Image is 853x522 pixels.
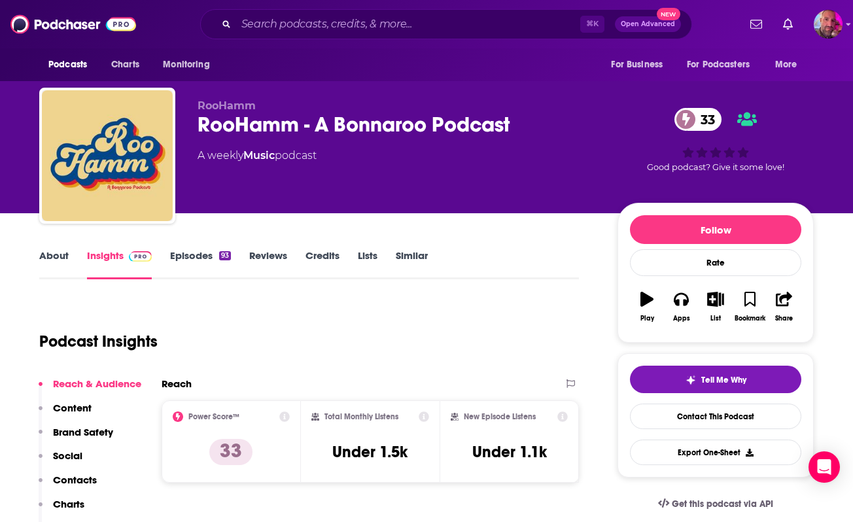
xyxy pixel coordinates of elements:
button: open menu [154,52,226,77]
span: Logged in as Superquattrone [814,10,843,39]
a: Episodes93 [170,249,231,279]
button: Follow [630,215,801,244]
p: Social [53,449,82,462]
div: Rate [630,249,801,276]
div: Search podcasts, credits, & more... [200,9,692,39]
button: List [699,283,733,330]
a: 33 [674,108,722,131]
h3: Under 1.5k [332,442,408,462]
button: Bookmark [733,283,767,330]
img: Podchaser - Follow, Share and Rate Podcasts [10,12,136,37]
span: For Business [611,56,663,74]
button: Show profile menu [814,10,843,39]
p: 33 [209,439,252,465]
p: Charts [53,498,84,510]
span: Tell Me Why [701,375,746,385]
a: Contact This Podcast [630,404,801,429]
span: ⌘ K [580,16,604,33]
h2: Power Score™ [188,412,239,421]
button: Social [39,449,82,474]
button: Apps [664,283,698,330]
span: Open Advanced [621,21,675,27]
a: Show notifications dropdown [745,13,767,35]
button: Content [39,402,92,426]
div: Share [775,315,793,322]
a: Lists [358,249,377,279]
button: open menu [678,52,769,77]
span: Good podcast? Give it some love! [647,162,784,172]
div: Apps [673,315,690,322]
div: A weekly podcast [198,148,317,164]
p: Content [53,402,92,414]
a: Music [243,149,275,162]
a: Reviews [249,249,287,279]
h1: Podcast Insights [39,332,158,351]
h3: Under 1.1k [472,442,547,462]
span: 33 [688,108,722,131]
div: Bookmark [735,315,765,322]
button: Brand Safety [39,426,113,450]
button: open menu [39,52,104,77]
button: Open AdvancedNew [615,16,681,32]
a: Similar [396,249,428,279]
span: For Podcasters [687,56,750,74]
a: Show notifications dropdown [778,13,798,35]
button: tell me why sparkleTell Me Why [630,366,801,393]
img: User Profile [814,10,843,39]
p: Brand Safety [53,426,113,438]
h2: Reach [162,377,192,390]
span: Charts [111,56,139,74]
button: open menu [602,52,679,77]
span: Podcasts [48,56,87,74]
h2: Total Monthly Listens [324,412,398,421]
p: Reach & Audience [53,377,141,390]
a: Charts [103,52,147,77]
h2: New Episode Listens [464,412,536,421]
div: List [710,315,721,322]
a: Credits [305,249,339,279]
input: Search podcasts, credits, & more... [236,14,580,35]
span: RooHamm [198,99,256,112]
a: About [39,249,69,279]
img: Podchaser Pro [129,251,152,262]
a: InsightsPodchaser Pro [87,249,152,279]
img: tell me why sparkle [686,375,696,385]
span: Monitoring [163,56,209,74]
div: Open Intercom Messenger [809,451,840,483]
span: Get this podcast via API [672,498,773,510]
button: open menu [766,52,814,77]
a: Get this podcast via API [648,488,784,520]
button: Share [767,283,801,330]
button: Contacts [39,474,97,498]
span: New [657,8,680,20]
button: Play [630,283,664,330]
p: Contacts [53,474,97,486]
div: Play [640,315,654,322]
button: Reach & Audience [39,377,141,402]
span: More [775,56,797,74]
div: 93 [219,251,231,260]
button: Charts [39,498,84,522]
button: Export One-Sheet [630,440,801,465]
div: 33Good podcast? Give it some love! [618,99,814,181]
img: RooHamm - A Bonnaroo Podcast [42,90,173,221]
